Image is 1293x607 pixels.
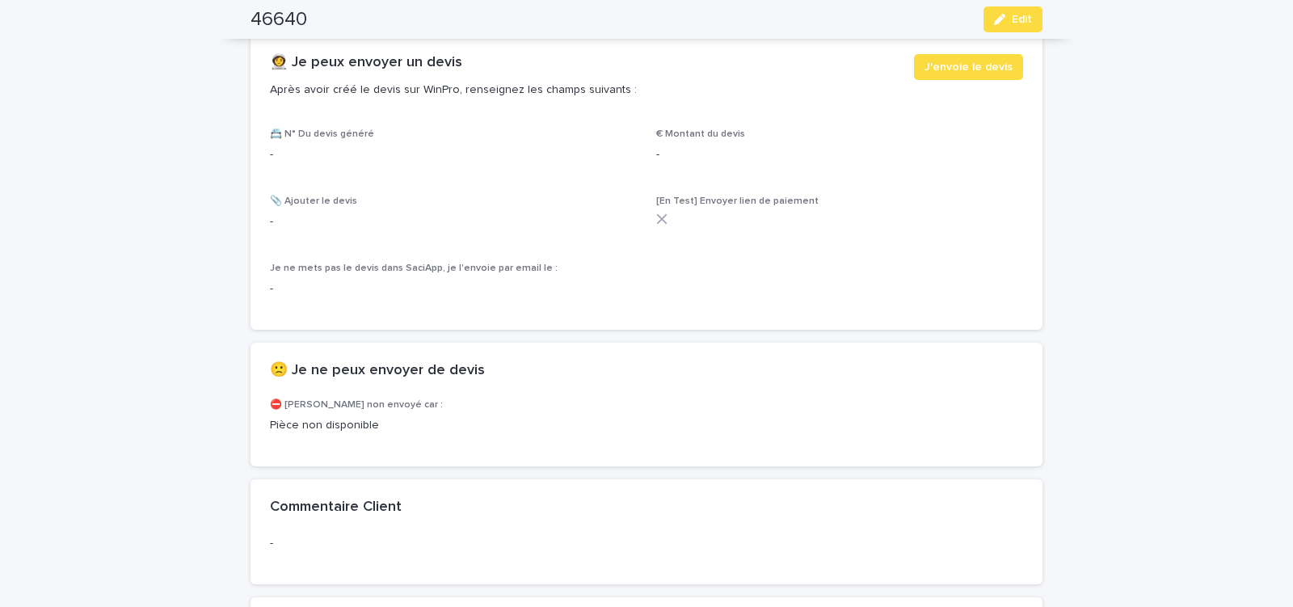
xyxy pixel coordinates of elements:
span: [En Test] Envoyer lien de paiement [656,196,819,206]
p: - [656,146,1023,163]
p: - [270,535,1023,552]
span: ⛔ [PERSON_NAME] non envoyé car : [270,400,443,410]
p: - [270,280,637,297]
span: 📇 N° Du devis généré [270,129,374,139]
span: Je ne mets pas le devis dans SaciApp, je l'envoie par email le : [270,263,558,273]
h2: 46640 [251,8,307,32]
span: € Montant du devis [656,129,745,139]
p: - [270,213,637,230]
span: J'envoie le devis [924,59,1013,75]
h2: Commentaire Client [270,499,402,516]
button: Edit [983,6,1042,32]
span: Edit [1012,14,1032,25]
h2: 👩‍🚀 Je peux envoyer un devis [270,54,462,72]
h2: 🙁 Je ne peux envoyer de devis [270,362,485,380]
span: 📎 Ajouter le devis [270,196,357,206]
p: Pièce non disponible [270,417,1023,434]
p: - [270,146,637,163]
button: J'envoie le devis [914,54,1023,80]
p: Après avoir créé le devis sur WinPro, renseignez les champs suivants : [270,82,901,97]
